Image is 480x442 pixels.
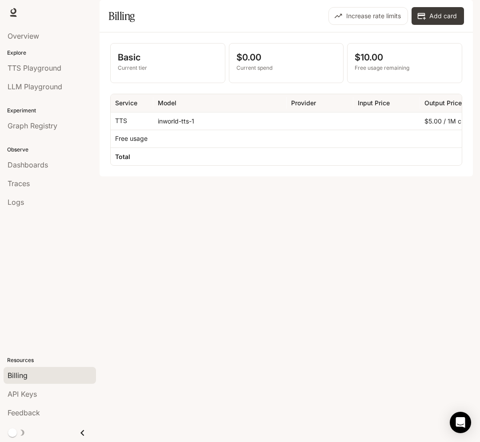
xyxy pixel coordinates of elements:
h1: Billing [108,7,135,25]
p: $0.00 [236,51,336,64]
p: Free usage remaining [355,64,455,72]
h6: Total [115,152,130,161]
div: Service [115,99,137,107]
div: Output Price [424,99,462,107]
div: Input Price [358,99,390,107]
p: Current tier [118,64,218,72]
p: Free usage [115,134,148,143]
div: Provider [291,99,316,107]
div: Open Intercom Messenger [450,412,471,433]
button: Add card [412,7,464,25]
p: $10.00 [355,51,455,64]
p: Current spend [236,64,336,72]
div: Model [158,99,176,107]
div: inworld-tts-1 [153,112,287,130]
p: Basic [118,51,218,64]
p: TTS [115,116,127,125]
button: Increase rate limits [328,7,408,25]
